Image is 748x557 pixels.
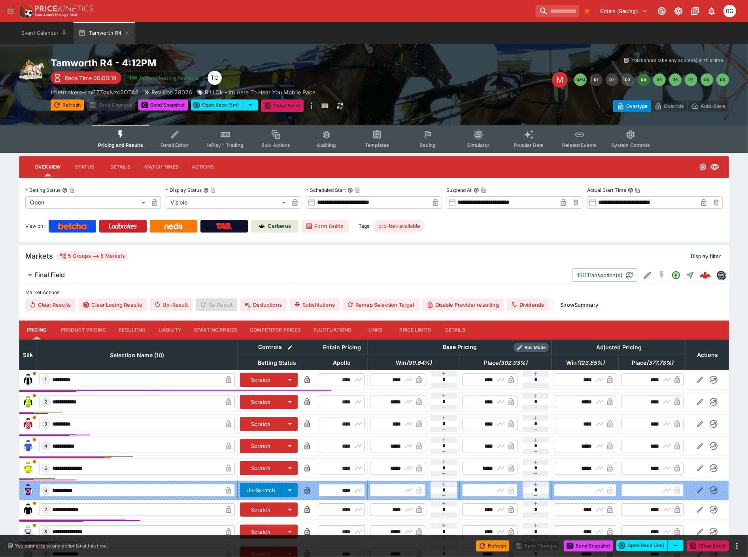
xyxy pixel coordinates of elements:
[240,503,282,517] button: Scratch
[365,142,389,148] span: Templates
[17,22,72,44] button: Event Calendar
[51,88,139,96] p: Copy To Clipboard
[423,298,504,311] button: Disable Provider resulting
[62,188,68,193] button: Betting StatusCopy To Clipboard
[69,188,75,193] button: Copy To Clipboard
[15,542,108,549] p: You cannot take any action(s) at this time.
[22,484,34,497] img: runner 6
[393,321,438,339] button: Price Limits
[613,100,651,112] button: Overtype
[374,220,425,233] div: Betting Target: cerberus
[613,100,729,112] div: Start From
[240,483,282,497] button: Un-Scratch
[343,298,419,311] button: Remap Selection Target
[92,125,656,153] div: Event type filters
[640,268,655,282] button: Edit Detail
[668,540,684,551] button: select merge strategy
[686,250,726,263] button: Display filter
[552,72,568,88] div: Edit Meeting
[22,462,34,474] img: runner 5
[317,142,336,148] span: Auditing
[651,100,688,112] button: Override
[387,358,440,368] span: Win(99.64%)
[717,271,725,279] img: betmakers
[25,251,53,261] h5: Markets
[669,268,683,282] button: Open
[406,358,432,368] em: ( 99.64 %)
[514,343,549,352] div: Show/hide Price Roll mode configuration.
[98,142,143,148] span: Pricing and Results
[25,287,723,298] label: Market Actions
[562,142,597,148] span: Related Events
[574,73,587,86] button: SMM
[616,540,668,551] button: Open Race (5m)
[621,73,634,86] button: R3
[302,220,349,233] a: Form Guide
[22,503,34,516] img: runner 7
[185,158,221,176] button: Actions
[43,465,49,471] span: 5
[685,73,697,86] button: R7
[43,443,49,449] span: 4
[285,342,295,353] button: Bulk edit
[166,187,202,193] p: Display Status
[564,540,613,551] button: Send Snapshot
[191,99,258,111] div: split button
[51,99,84,111] button: Refresh
[705,4,719,18] button: Notifications
[240,395,282,409] button: Scratch
[447,187,472,193] p: Suspend At
[25,187,60,193] p: Betting Status
[19,339,37,370] th: Silk
[43,421,49,427] span: 3
[43,507,49,512] span: 7
[316,339,368,355] th: Entain Pricing
[596,5,652,17] button: Select Tenant
[358,321,393,339] button: Links
[151,88,192,96] p: Revision 28026
[440,342,480,352] div: Base Pricing
[687,540,729,551] button: Close Event
[240,525,282,539] button: Scratch
[210,188,216,193] button: Copy To Clipboard
[240,461,282,475] button: Scratch
[261,99,304,112] button: Close Event
[216,223,232,229] img: TabNZ
[74,22,135,44] button: Tamworth R4
[499,358,527,368] em: ( 302.93 %)
[249,358,305,368] span: Betting Status
[653,73,666,86] button: R5
[79,298,147,311] button: Clear Losing Results
[188,321,244,339] button: Starting Prices
[152,321,188,339] button: Liability
[112,321,152,339] button: Resulting
[35,13,77,17] img: Sportsbook Management
[437,321,473,339] button: Details
[197,88,315,96] div: R U Ok - Im Here To Hear You Mobile Pace
[25,220,45,233] label: View on :
[102,158,138,176] button: Details
[240,298,287,311] button: Deductions
[203,188,209,193] button: Display StatusCopy To Clipboard
[22,373,34,386] img: runner 1
[19,267,572,283] button: Final Field
[481,188,486,193] button: Copy To Clipboard
[671,4,686,18] button: Toggle light/dark mode
[552,339,686,355] th: Adjusted Pricing
[507,298,549,311] button: Dividends
[606,73,618,86] button: R2
[374,222,425,230] span: pro-bet-available
[628,188,633,193] button: Actual Start TimeCopy To Clipboard
[700,270,711,281] div: 9cb28c53-b071-4a94-8b6c-1d7460bcfbb4
[290,298,340,311] button: Substitutions
[138,99,188,111] button: Send Snapshot
[697,267,713,283] a: 9cb28c53-b071-4a94-8b6c-1d7460bcfbb4
[631,57,724,64] p: You cannot take any action(s) at this time.
[664,102,684,110] p: Override
[108,223,137,229] img: Ladbrokes
[626,102,648,110] p: Overtype
[686,339,729,370] th: Actions
[699,163,707,171] svg: Open
[710,162,720,172] svg: Visible
[307,321,358,339] button: Fluctuations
